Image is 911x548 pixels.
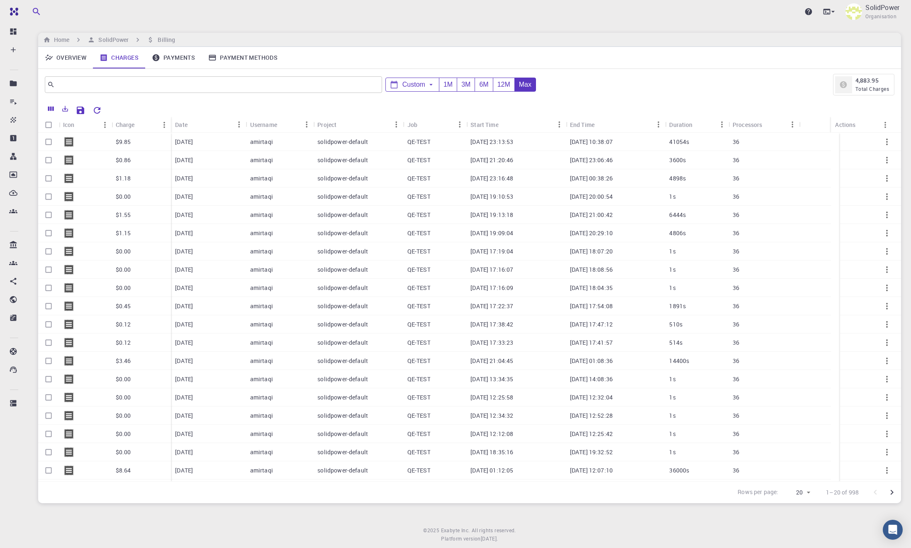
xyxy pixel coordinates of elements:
[116,265,131,274] p: $0.00
[175,448,193,456] p: [DATE]
[570,302,613,310] p: [DATE] 17:54:08
[470,247,513,256] p: [DATE] 17:19:04
[762,118,776,131] button: Sort
[175,466,193,475] p: [DATE]
[453,118,466,131] button: Menu
[669,302,686,310] p: 1891s
[407,430,431,438] p: QE-TEST
[407,247,431,256] p: QE-TEST
[669,229,686,237] p: 4806s
[407,138,431,146] p: QE-TEST
[250,339,273,347] p: amirtaqi
[470,412,513,420] p: [DATE] 12:34:32
[317,247,368,256] p: solidpower-default
[250,393,273,402] p: amirtaqi
[116,192,131,201] p: $0.00
[470,339,513,347] p: [DATE] 17:33:23
[470,138,513,146] p: [DATE] 23:13:53
[570,247,613,256] p: [DATE] 18:07:20
[175,302,193,310] p: [DATE]
[407,375,431,383] p: QE-TEST
[250,192,273,201] p: amirtaqi
[250,466,273,475] p: amirtaqi
[470,357,513,365] p: [DATE] 21:04:45
[89,102,105,119] button: Reset Explorer Settings
[407,466,431,475] p: QE-TEST
[313,117,403,133] div: Project
[116,375,131,383] p: $0.00
[570,320,613,329] p: [DATE] 17:47:12
[277,118,290,131] button: Sort
[669,284,675,292] p: 1s
[116,302,131,310] p: $0.45
[669,247,675,256] p: 1s
[175,229,193,237] p: [DATE]
[250,302,273,310] p: amirtaqi
[250,138,273,146] p: amirtaqi
[407,229,431,237] p: QE-TEST
[175,430,193,438] p: [DATE]
[835,117,855,133] div: Actions
[175,393,193,402] p: [DATE]
[407,156,431,164] p: QE-TEST
[865,2,899,12] p: SolidPower
[93,47,145,68] a: Charges
[669,393,675,402] p: 1s
[570,284,613,292] p: [DATE] 18:04:35
[669,138,689,146] p: 41054s
[470,192,513,201] p: [DATE] 19:10:53
[175,284,193,292] p: [DATE]
[317,156,368,164] p: solidpower-default
[407,448,431,456] p: QE-TEST
[733,448,739,456] p: 36
[44,102,58,115] button: Columns
[470,448,513,456] p: [DATE] 18:35:16
[317,393,368,402] p: solidpower-default
[403,117,467,133] div: Job
[17,6,46,13] span: Support
[865,12,896,21] span: Organisation
[116,357,131,365] p: $3.46
[669,156,686,164] p: 3600s
[470,466,513,475] p: [DATE] 01:12:05
[693,118,706,131] button: Sort
[202,47,284,68] a: Payment Methods
[407,412,431,420] p: QE-TEST
[158,118,171,132] button: Menu
[250,211,273,219] p: amirtaqi
[669,117,692,133] div: Duration
[417,118,431,131] button: Sort
[175,211,193,219] p: [DATE]
[570,430,613,438] p: [DATE] 12:25:42
[470,229,513,237] p: [DATE] 19:09:04
[336,118,350,131] button: Sort
[250,117,277,133] div: Username
[116,412,131,420] p: $0.00
[733,192,739,201] p: 36
[317,466,368,475] p: solidpower-default
[441,535,480,543] span: Platform version
[116,138,131,146] p: $9.85
[715,118,728,131] button: Menu
[733,284,739,292] p: 36
[407,265,431,274] p: QE-TEST
[41,35,177,44] nav: breadcrumb
[135,118,148,132] button: Sort
[145,47,202,68] a: Payments
[407,174,431,183] p: QE-TEST
[733,412,739,420] p: 36
[116,466,131,475] p: $8.64
[733,320,739,329] p: 36
[317,229,368,237] p: solidpower-default
[175,265,193,274] p: [DATE]
[470,174,513,183] p: [DATE] 23:16:48
[317,320,368,329] p: solidpower-default
[669,192,675,201] p: 1s
[407,117,417,133] div: Job
[514,78,536,92] div: Max
[246,117,314,133] div: Username
[457,78,475,92] div: 3M
[883,520,903,540] div: Open Intercom Messenger
[470,211,513,219] p: [DATE] 19:13:18
[250,375,273,383] p: amirtaqi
